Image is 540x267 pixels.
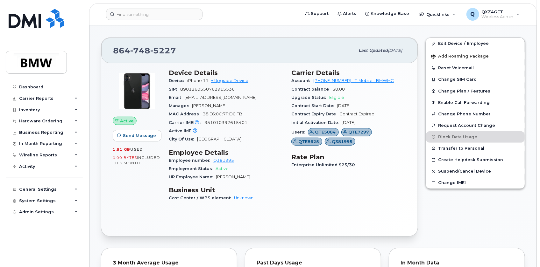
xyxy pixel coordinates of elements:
div: 3 Month Average Usage [113,260,225,266]
div: In Month Data [401,260,513,266]
button: Add Roaming Package [426,49,525,62]
a: Support [301,7,333,20]
button: Change Plan / Features [426,86,525,97]
span: Wireless Admin [482,14,514,19]
a: Create Helpdesk Submission [426,154,525,166]
span: [GEOGRAPHIC_DATA] [197,137,241,141]
span: Carrier IMEI [169,120,204,125]
span: Add Roaming Package [431,54,489,60]
span: [DATE] [337,103,351,108]
span: Support [311,10,329,17]
input: Find something... [106,9,202,20]
span: Manager [169,103,192,108]
a: Edit Device / Employee [426,38,525,49]
button: Request Account Change [426,120,525,131]
span: Contract balance [291,87,332,92]
a: [PHONE_NUMBER] - T-Mobile - BMWMC [313,78,394,83]
div: Past Days Usage [257,260,369,266]
span: Quicklinks [426,12,450,17]
span: 351010392615401 [204,120,247,125]
span: Eligible [329,95,344,100]
a: Knowledge Base [361,7,414,20]
span: 1.51 GB [113,147,130,152]
span: Active [120,118,134,124]
button: Transfer to Personal [426,143,525,154]
span: Enterprise Unlimited $25/30 [291,162,358,167]
span: Employee number [169,158,213,163]
span: [PERSON_NAME] [192,103,226,108]
a: QTE5084 [308,130,339,134]
span: MAC Address [169,112,202,116]
span: B8:E6:0C:7F:D0:FB [202,112,242,116]
button: Change IMEI [426,177,525,188]
span: Cost Center / WBS element [169,195,234,200]
span: Alerts [343,10,356,17]
span: — [202,128,207,133]
span: Employment Status [169,166,216,171]
span: City Of Use [169,137,197,141]
span: 748 [130,46,150,55]
span: [DATE] [342,120,355,125]
span: iPhone 11 [187,78,209,83]
div: QXZ4GET [462,8,525,21]
span: Users [291,130,308,134]
span: Q381995 [332,139,352,145]
span: Contract Expired [339,112,374,116]
span: Upgrade Status [291,95,329,100]
span: [PERSON_NAME] [216,175,250,179]
a: Alerts [333,7,361,20]
span: Enable Call Forwarding [438,100,490,105]
span: Account [291,78,313,83]
button: Send Message [113,130,161,141]
span: QXZ4GET [482,9,514,14]
a: QTE8625 [291,139,322,144]
h3: Carrier Details [291,69,406,77]
a: Q381995 [325,139,356,144]
span: Initial Activation Date [291,120,342,125]
span: Active IMEI [169,128,202,133]
h3: Device Details [169,69,284,77]
span: 8901260550762915536 [180,87,235,92]
h3: Employee Details [169,149,284,156]
span: 864 [113,46,176,55]
button: Change SIM Card [426,74,525,85]
span: SIM [169,87,180,92]
span: Contract Expiry Date [291,112,339,116]
button: Block Data Usage [426,131,525,143]
span: [EMAIL_ADDRESS][DOMAIN_NAME] [184,95,257,100]
span: 0.00 Bytes [113,155,137,160]
div: Quicklinks [414,8,461,21]
button: Suspend/Cancel Device [426,166,525,177]
button: Change Phone Number [426,108,525,120]
span: Contract Start Date [291,103,337,108]
span: Change Plan / Features [438,89,490,93]
span: QTE5084 [315,129,336,135]
span: HR Employee Name [169,175,216,179]
span: Send Message [123,133,156,139]
span: used [130,147,143,152]
span: Q [471,10,475,18]
span: Email [169,95,184,100]
span: Suspend/Cancel Device [438,169,491,174]
span: Active [216,166,229,171]
span: Last updated [359,48,388,53]
span: 5227 [150,46,176,55]
span: QTE7297 [348,129,369,135]
span: Device [169,78,187,83]
a: + Upgrade Device [211,78,248,83]
h3: Rate Plan [291,153,406,161]
button: Reset Voicemail [426,62,525,74]
img: iPhone_11.jpg [118,72,156,110]
span: QTE8625 [299,139,319,145]
span: [DATE] [388,48,402,53]
a: Unknown [234,195,253,200]
a: QTE7297 [341,130,372,134]
span: Knowledge Base [371,10,409,17]
h3: Business Unit [169,186,284,194]
button: Enable Call Forwarding [426,97,525,108]
iframe: Messenger Launcher [512,239,535,262]
a: Q381995 [213,158,234,163]
span: $0.00 [332,87,345,92]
